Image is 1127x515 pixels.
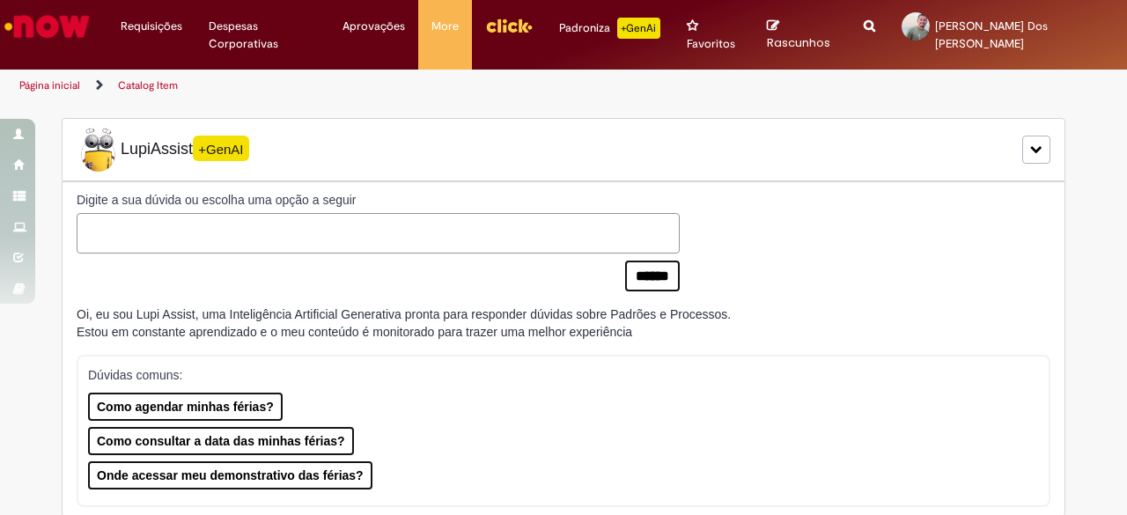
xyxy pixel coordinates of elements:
[77,128,249,172] span: LupiAssist
[88,461,372,489] button: Onde acessar meu demonstrativo das férias?
[559,18,660,39] div: Padroniza
[485,12,533,39] img: click_logo_yellow_360x200.png
[935,18,1048,51] span: [PERSON_NAME] Dos [PERSON_NAME]
[431,18,459,35] span: More
[88,366,1026,384] p: Dúvidas comuns:
[62,118,1065,181] div: LupiLupiAssist+GenAI
[343,18,405,35] span: Aprovações
[88,393,283,421] button: Como agendar minhas férias?
[617,18,660,39] p: +GenAi
[209,18,316,53] span: Despesas Corporativas
[13,70,738,102] ul: Trilhas de página
[77,128,121,172] img: Lupi
[77,305,731,341] div: Oi, eu sou Lupi Assist, uma Inteligência Artificial Generativa pronta para responder dúvidas sobr...
[77,191,680,209] label: Digite a sua dúvida ou escolha uma opção a seguir
[19,78,80,92] a: Página inicial
[687,35,735,53] span: Favoritos
[2,9,92,44] img: ServiceNow
[767,18,837,51] a: Rascunhos
[88,427,354,455] button: Como consultar a data das minhas férias?
[767,34,830,51] span: Rascunhos
[118,78,178,92] a: Catalog Item
[121,18,182,35] span: Requisições
[193,136,249,161] span: +GenAI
